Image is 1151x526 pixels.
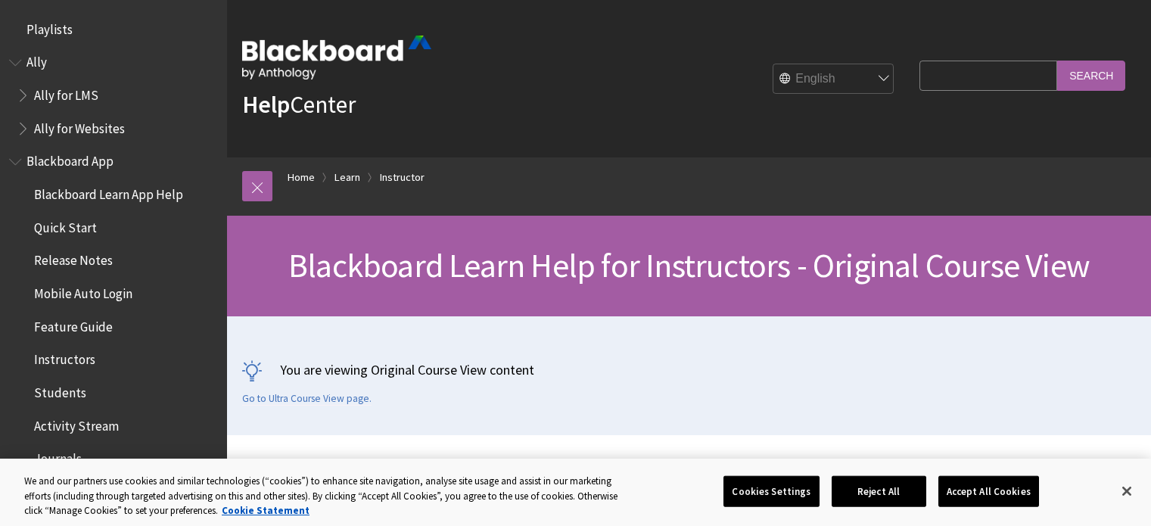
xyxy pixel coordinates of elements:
span: Feature Guide [34,314,113,335]
span: Instructors [34,347,95,368]
div: We and our partners use cookies and similar technologies (“cookies”) to enhance site navigation, ... [24,474,633,518]
button: Close [1110,475,1143,508]
span: Blackboard Learn Help for Instructors - Original Course View [288,244,1090,286]
span: Release Notes [34,248,113,269]
span: Blackboard App [26,149,114,170]
span: Mobile Auto Login [34,281,132,301]
span: Ally for Websites [34,116,125,136]
nav: Book outline for Playlists [9,17,218,42]
span: Playlists [26,17,73,37]
nav: Book outline for Anthology Ally Help [9,50,218,142]
span: Journals [34,447,82,467]
input: Search [1057,61,1125,90]
a: Instructor [380,168,425,187]
p: You are viewing Original Course View content [242,360,1136,379]
button: Cookies Settings [723,475,819,507]
button: Reject All [832,475,926,507]
a: More information about your privacy, opens in a new tab [222,504,310,517]
img: Blackboard by Anthology [242,36,431,79]
select: Site Language Selector [773,64,894,95]
a: Home [288,168,315,187]
span: Ally for LMS [34,82,98,103]
span: Quick Start [34,215,97,235]
span: Blackboard Learn App Help [34,182,183,202]
a: HelpCenter [242,89,356,120]
button: Accept All Cookies [938,475,1039,507]
span: Activity Stream [34,413,119,434]
a: Go to Ultra Course View page. [242,392,372,406]
a: Learn [334,168,360,187]
span: Ally [26,50,47,70]
strong: Help [242,89,290,120]
span: Students [34,380,86,400]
